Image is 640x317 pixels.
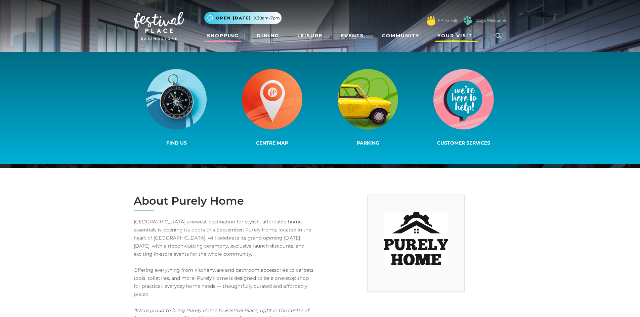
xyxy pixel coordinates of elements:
[254,15,280,21] span: 9.30am-7pm
[129,68,224,148] a: Find us
[416,68,512,148] a: Customer Services
[438,17,458,23] a: FP Family
[204,12,282,24] button: Open [DATE] 9.30am-7pm
[437,32,472,39] span: Your Visit
[320,68,416,148] a: Parking
[437,140,490,146] span: Customer Services
[475,17,507,23] a: Dogs Welcome!
[357,140,379,146] span: Parking
[295,30,325,42] a: Leisure
[435,30,478,42] a: Your Visit
[216,15,251,21] span: Open [DATE]
[134,12,184,40] img: Festival Place Logo
[134,195,315,207] h2: About Purely Home
[256,140,288,146] span: Centre Map
[384,212,448,265] img: Purley Home at Festival Place
[224,68,320,148] a: Centre Map
[204,30,242,42] a: Shopping
[166,140,187,146] span: Find us
[254,30,282,42] a: Dining
[379,30,422,42] a: Community
[338,30,367,42] a: Events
